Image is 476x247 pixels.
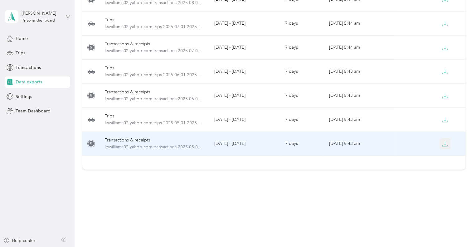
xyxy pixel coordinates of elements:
[105,41,204,47] div: Transactions & receipts
[105,96,204,102] span: kswilliams02-yahoo.com-transactions-2025-06-01-2025-06-30.xlsx
[209,132,280,156] td: [DATE] - [DATE]
[105,120,204,126] span: kswilliams02-yahoo.com-trips-2025-05-01-2025-05-31.xlsx
[209,84,280,108] td: [DATE] - [DATE]
[209,60,280,84] td: [DATE] - [DATE]
[16,35,28,42] span: Home
[105,137,204,144] div: Transactions & receipts
[16,50,25,56] span: Trips
[105,72,204,78] span: kswilliams02-yahoo.com-trips-2025-06-01-2025-06-30.xlsx
[324,84,395,108] td: [DATE] 5:43 am
[105,65,204,72] div: Trips
[280,36,324,60] td: 7 days
[324,12,395,36] td: [DATE] 5:44 am
[16,79,42,85] span: Data exports
[324,132,395,156] td: [DATE] 5:43 am
[105,89,204,96] div: Transactions & receipts
[105,47,204,54] span: kswilliams02-yahoo.com-transactions-2025-07-01-2025-07-31.xlsx
[280,108,324,132] td: 7 days
[209,12,280,36] td: [DATE] - [DATE]
[22,19,55,22] div: Personal dashboard
[324,108,395,132] td: [DATE] 5:43 am
[441,212,476,247] iframe: Everlance-gr Chat Button Frame
[324,36,395,60] td: [DATE] 5:44 am
[16,64,41,71] span: Transactions
[324,60,395,84] td: [DATE] 5:43 am
[3,237,35,244] button: Help center
[16,108,51,114] span: Team Dashboard
[22,10,61,17] div: [PERSON_NAME]
[209,36,280,60] td: [DATE] - [DATE]
[105,17,204,23] div: Trips
[209,108,280,132] td: [DATE] - [DATE]
[16,93,32,100] span: Settings
[105,113,204,120] div: Trips
[280,84,324,108] td: 7 days
[105,144,204,151] span: kswilliams02-yahoo.com-transactions-2025-05-01-2025-05-31.xlsx
[105,23,204,30] span: kswilliams02-yahoo.com-trips-2025-07-01-2025-07-31.xlsx
[280,60,324,84] td: 7 days
[280,12,324,36] td: 7 days
[280,132,324,156] td: 7 days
